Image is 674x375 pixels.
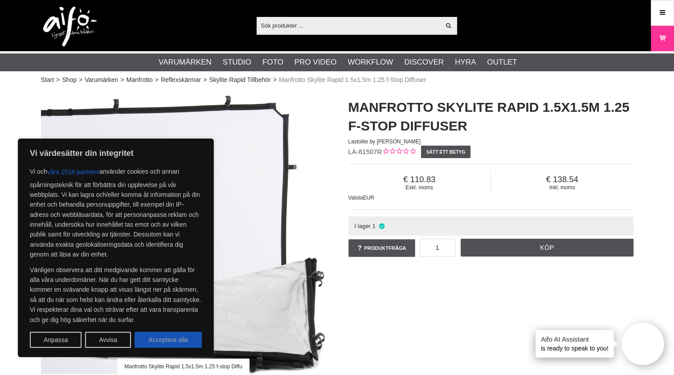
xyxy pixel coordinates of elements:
[41,75,54,85] a: Start
[348,195,363,201] span: Valuta
[487,57,517,68] a: Outlet
[372,223,376,229] span: 1
[203,75,207,85] span: >
[491,175,633,184] span: 138.54
[85,332,131,348] button: Avvisa
[455,57,476,68] a: Hyra
[223,57,251,68] a: Studio
[491,184,633,191] span: Inkl. moms
[347,57,393,68] a: Workflow
[117,359,250,374] div: Manfrotto Skylite Rapid 1.5x1.5m 1.25 f-stop Diffu
[348,148,382,155] span: LA-81507R
[348,139,421,145] span: Lastolite by [PERSON_NAME]
[257,19,441,32] input: Sök produkter ...
[348,175,491,184] span: 110.83
[159,57,212,68] a: Varumärken
[127,75,153,85] a: Manfrotto
[273,75,277,85] span: >
[348,184,491,191] span: Exkl. moms
[120,75,124,85] span: >
[541,334,609,344] h4: Aifo AI Assistant
[30,148,202,159] p: Vi värdesätter din integritet
[354,223,371,229] span: I lager
[18,139,214,357] div: Vi värdesätter din integritet
[535,330,614,358] div: is ready to speak to you!
[155,75,159,85] span: >
[135,332,202,348] button: Acceptera alla
[348,98,633,135] h1: Manfrotto Skylite Rapid 1.5x1.5m 1.25 f-Stop Diffuser
[47,164,100,180] button: våra 1516 partners
[41,89,326,374] img: Manfrotto Skylite Rapid 1.5x1.5m 1.25 f-stop Diffu
[30,265,202,325] p: Vänligen observera att ditt medgivande kommer att gälla för alla våra underdomäner. När du har ge...
[209,75,271,85] a: Skylite Rapid Tillbehör
[363,195,374,201] span: EUR
[161,75,201,85] a: Reflexskärmar
[294,57,336,68] a: Pro Video
[30,164,202,260] p: Vi och använder cookies och annan spårningsteknik för att förbättra din upplevelse på vår webbpla...
[348,239,415,257] a: Produktfråga
[85,75,118,85] a: Varumärken
[79,75,82,85] span: >
[421,146,470,158] a: Sätt ett betyg
[62,75,77,85] a: Shop
[43,7,97,47] img: logo.png
[56,75,60,85] span: >
[461,239,633,257] a: Köp
[262,57,283,68] a: Foto
[404,57,444,68] a: Discover
[382,147,415,157] div: Kundbetyg: 0
[378,223,385,229] i: I lager
[279,75,426,85] span: Manfrotto Skylite Rapid 1.5x1.5m 1.25 f-Stop Diffuser
[30,332,82,348] button: Anpassa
